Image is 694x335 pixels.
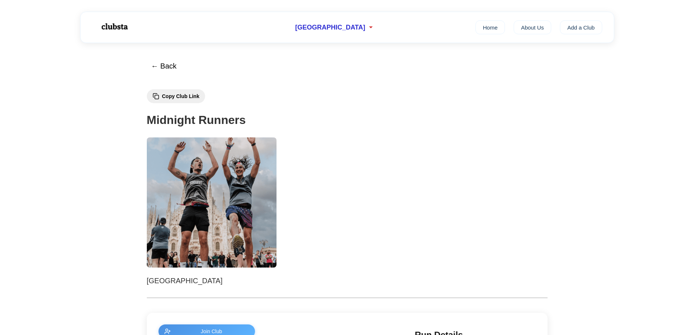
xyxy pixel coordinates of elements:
a: About Us [514,20,551,34]
button: Copy Club Link [147,89,205,103]
img: Logo [91,17,137,36]
p: [GEOGRAPHIC_DATA] [147,275,548,287]
img: Midnight Runners 1 [147,137,277,268]
span: [GEOGRAPHIC_DATA] [295,24,365,31]
h1: Midnight Runners [147,111,548,129]
a: Home [475,20,505,34]
span: Copy Club Link [162,93,200,99]
a: Add a Club [560,20,602,34]
button: ← Back [147,58,181,75]
span: Join Club [174,328,250,334]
